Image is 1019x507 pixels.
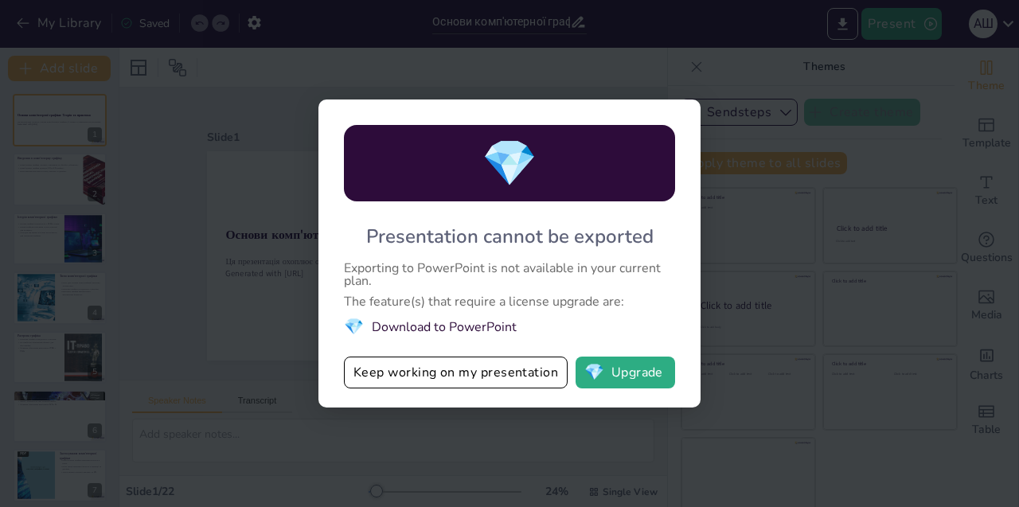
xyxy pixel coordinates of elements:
button: diamondUpgrade [576,357,675,388]
button: Keep working on my presentation [344,357,568,388]
div: Presentation cannot be exported [366,224,654,249]
li: Download to PowerPoint [344,316,675,337]
span: diamond [344,316,364,337]
span: diamond [584,365,604,380]
span: diamond [482,133,537,194]
div: The feature(s) that require a license upgrade are: [344,295,675,308]
div: Exporting to PowerPoint is not available in your current plan. [344,262,675,287]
